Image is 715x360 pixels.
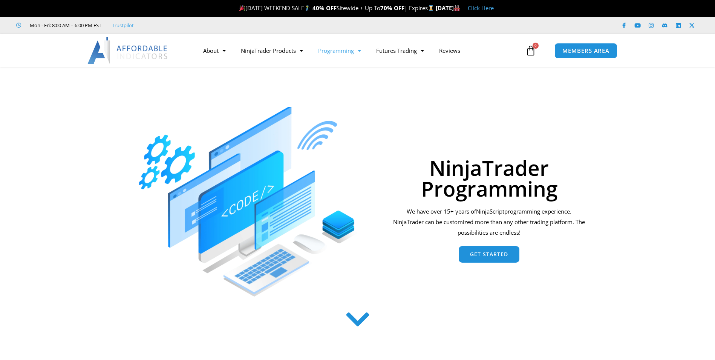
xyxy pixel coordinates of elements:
span: Get Started [470,252,508,257]
a: Get Started [459,246,519,263]
img: 🏭 [454,5,460,11]
img: ⌛ [428,5,434,11]
a: Trustpilot [112,21,134,30]
img: 🏌️‍♂️ [305,5,310,11]
nav: Menu [196,42,524,59]
span: [DATE] WEEKEND SALE Sitewide + Up To | Expires [237,4,435,12]
a: Click Here [468,4,494,12]
a: NinjaTrader Products [233,42,311,59]
a: 0 [514,40,547,62]
a: About [196,42,233,59]
strong: [DATE] [436,4,460,12]
span: 0 [533,43,539,49]
div: We have over 15+ years of [391,206,587,238]
span: NinjaScript [476,208,504,215]
a: Programming [311,42,369,59]
img: LogoAI | Affordable Indicators – NinjaTrader [87,37,168,64]
img: programming 1 | Affordable Indicators – NinjaTrader [139,107,357,297]
a: Futures Trading [369,42,432,59]
a: Reviews [432,42,468,59]
a: MEMBERS AREA [554,43,617,58]
strong: 70% OFF [380,4,404,12]
strong: 40% OFF [312,4,337,12]
span: programming experience. NinjaTrader can be customized more than any other trading platform. The p... [393,208,585,236]
span: Mon - Fri: 8:00 AM – 6:00 PM EST [28,21,101,30]
img: 🎉 [239,5,245,11]
h1: NinjaTrader Programming [391,157,587,199]
span: MEMBERS AREA [562,48,609,54]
